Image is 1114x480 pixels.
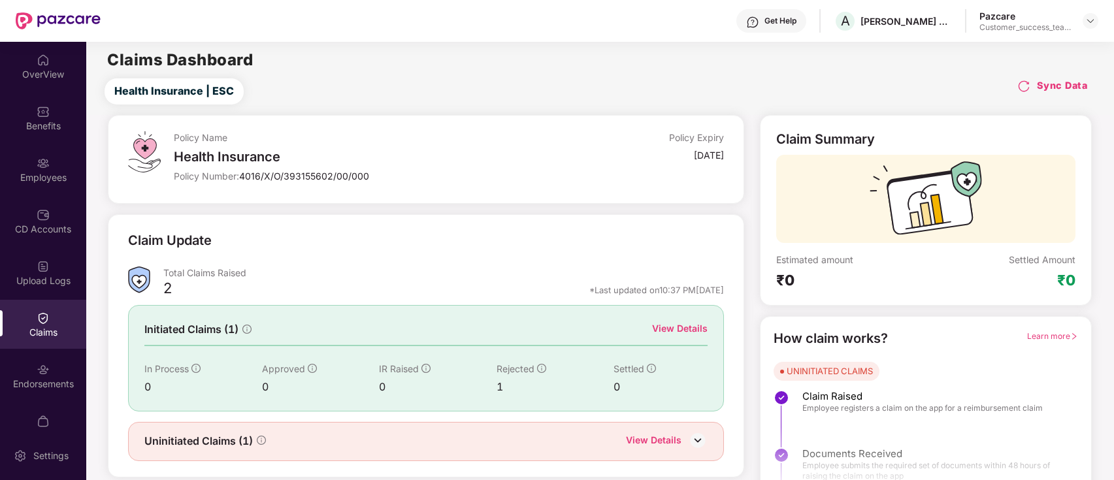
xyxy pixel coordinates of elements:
[1037,79,1088,92] h4: Sync Data
[128,131,160,172] img: svg+xml;base64,PHN2ZyB4bWxucz0iaHR0cDovL3d3dy53My5vcmcvMjAwMC9zdmciIHdpZHRoPSI0OS4zMiIgaGVpZ2h0PS...
[37,260,50,273] img: svg+xml;base64,PHN2ZyBpZD0iVXBsb2FkX0xvZ3MiIGRhdGEtbmFtZT0iVXBsb2FkIExvZ3MiIHhtbG5zPSJodHRwOi8vd3...
[174,170,540,182] div: Policy Number:
[979,22,1071,33] div: Customer_success_team_lead
[37,363,50,376] img: svg+xml;base64,PHN2ZyBpZD0iRW5kb3JzZW1lbnRzIiB4bWxucz0iaHR0cDovL3d3dy53My5vcmcvMjAwMC9zdmciIHdpZH...
[14,449,27,462] img: svg+xml;base64,PHN2ZyBpZD0iU2V0dGluZy0yMHgyMCIgeG1sbnM9Imh0dHA6Ly93d3cudzMub3JnLzIwMDAvc3ZnIiB3aW...
[979,10,1071,22] div: Pazcare
[37,54,50,67] img: svg+xml;base64,PHN2ZyBpZD0iSG9tZSIgeG1sbnM9Imh0dHA6Ly93d3cudzMub3JnLzIwMDAvc3ZnIiB3aWR0aD0iMjAiIG...
[652,321,708,336] div: View Details
[860,15,952,27] div: [PERSON_NAME] OPERATIONS PRIVATE LIMITED
[870,161,982,243] img: svg+xml;base64,PHN2ZyB3aWR0aD0iMTcyIiBoZWlnaHQ9IjExMyIgdmlld0JveD0iMCAwIDE3MiAxMTMiIGZpbGw9Im5vbm...
[163,279,172,301] div: 2
[308,364,317,373] span: info-circle
[746,16,759,29] img: svg+xml;base64,PHN2ZyBpZD0iSGVscC0zMngzMiIgeG1sbnM9Imh0dHA6Ly93d3cudzMub3JnLzIwMDAvc3ZnIiB3aWR0aD...
[37,105,50,118] img: svg+xml;base64,PHN2ZyBpZD0iQmVuZWZpdHMiIHhtbG5zPSJodHRwOi8vd3d3LnczLm9yZy8yMDAwL3N2ZyIgd2lkdGg9Ij...
[776,271,926,289] div: ₹0
[257,436,266,445] span: info-circle
[776,131,875,147] div: Claim Summary
[774,328,888,349] div: How claim works?
[242,325,252,334] span: info-circle
[421,364,431,373] span: info-circle
[262,363,305,374] span: Approved
[694,149,724,161] div: [DATE]
[191,364,201,373] span: info-circle
[37,312,50,325] img: svg+xml;base64,PHN2ZyBpZD0iQ2xhaW0iIHhtbG5zPSJodHRwOi8vd3d3LnczLm9yZy8yMDAwL3N2ZyIgd2lkdGg9IjIwIi...
[174,149,540,165] div: Health Insurance
[37,415,50,428] img: svg+xml;base64,PHN2ZyBpZD0iTXlfT3JkZXJzIiBkYXRhLW5hbWU9Ik15IE9yZGVycyIgeG1sbnM9Imh0dHA6Ly93d3cudz...
[688,430,708,450] img: DownIcon
[144,379,261,395] div: 0
[128,231,212,251] div: Claim Update
[764,16,796,26] div: Get Help
[144,321,238,338] span: Initiated Claims (1)
[776,253,926,266] div: Estimated amount
[497,363,534,374] span: Rejected
[128,266,150,293] img: ClaimsSummaryIcon
[802,390,1043,403] span: Claim Raised
[105,78,244,104] button: Health Insurance | ESC
[589,284,724,296] div: *Last updated on 10:37 PM[DATE]
[379,379,496,395] div: 0
[144,363,189,374] span: In Process
[1085,16,1096,26] img: svg+xml;base64,PHN2ZyBpZD0iRHJvcGRvd24tMzJ4MzIiIHhtbG5zPSJodHRwOi8vd3d3LnczLm9yZy8yMDAwL3N2ZyIgd2...
[626,433,681,450] div: View Details
[647,364,656,373] span: info-circle
[16,12,101,29] img: New Pazcare Logo
[537,364,546,373] span: info-circle
[1017,80,1030,93] img: svg+xml;base64,PHN2ZyBpZD0iUmVsb2FkLTMyeDMyIiB4bWxucz0iaHR0cDovL3d3dy53My5vcmcvMjAwMC9zdmciIHdpZH...
[239,170,369,182] span: 4016/X/O/393155602/00/000
[614,363,644,374] span: Settled
[262,379,379,395] div: 0
[1070,332,1078,340] span: right
[802,403,1043,413] span: Employee registers a claim on the app for a reimbursement claim
[669,131,724,144] div: Policy Expiry
[1057,271,1075,289] div: ₹0
[614,379,708,395] div: 0
[29,449,73,462] div: Settings
[497,379,614,395] div: 1
[787,364,873,377] div: UNINITIATED CLAIMS
[774,390,789,406] img: svg+xml;base64,PHN2ZyBpZD0iU3RlcC1Eb25lLTMyeDMyIiB4bWxucz0iaHR0cDovL3d3dy53My5vcmcvMjAwMC9zdmciIH...
[841,13,850,29] span: A
[1009,253,1075,266] div: Settled Amount
[379,363,419,374] span: IR Raised
[37,157,50,170] img: svg+xml;base64,PHN2ZyBpZD0iRW1wbG95ZWVzIiB4bWxucz0iaHR0cDovL3d3dy53My5vcmcvMjAwMC9zdmciIHdpZHRoPS...
[37,208,50,221] img: svg+xml;base64,PHN2ZyBpZD0iQ0RfQWNjb3VudHMiIGRhdGEtbmFtZT0iQ0QgQWNjb3VudHMiIHhtbG5zPSJodHRwOi8vd3...
[1027,331,1078,341] span: Learn more
[174,131,540,144] div: Policy Name
[144,433,253,449] span: Uninitiated Claims (1)
[107,52,253,68] h2: Claims Dashboard
[163,266,724,279] div: Total Claims Raised
[114,83,234,99] span: Health Insurance | ESC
